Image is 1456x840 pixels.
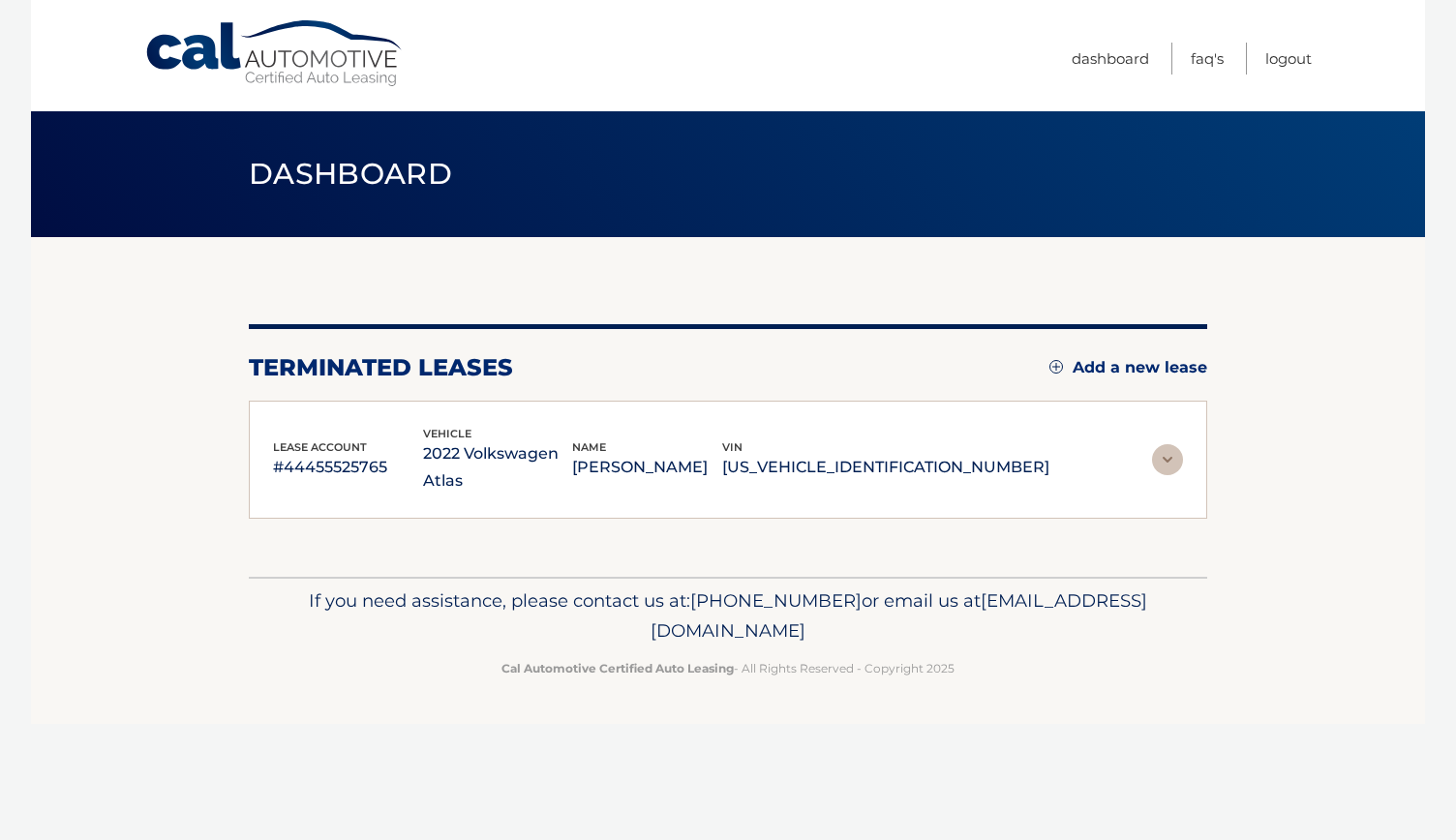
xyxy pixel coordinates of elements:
span: lease account [273,440,367,454]
h2: terminated leases [249,353,513,382]
span: [PHONE_NUMBER] [690,589,862,612]
a: FAQ's [1191,43,1224,75]
span: vehicle [423,427,471,440]
p: 2022 Volkswagen Atlas [423,440,573,495]
a: Dashboard [1072,43,1149,75]
span: vin [722,440,743,454]
img: accordion-rest.svg [1152,444,1183,475]
span: name [572,440,606,454]
a: Cal Automotive [144,19,406,88]
strong: Cal Automotive Certified Auto Leasing [501,661,734,675]
p: [PERSON_NAME] [572,454,722,481]
p: - All Rights Reserved - Copyright 2025 [261,658,1195,678]
a: Add a new lease [1049,358,1207,377]
img: add.svg [1049,360,1063,374]
p: #44455525765 [273,454,423,481]
p: [US_VEHICLE_IDENTIFICATION_NUMBER] [722,454,1049,481]
p: If you need assistance, please contact us at: or email us at [261,585,1195,647]
span: Dashboard [249,156,452,192]
a: Logout [1265,43,1312,75]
